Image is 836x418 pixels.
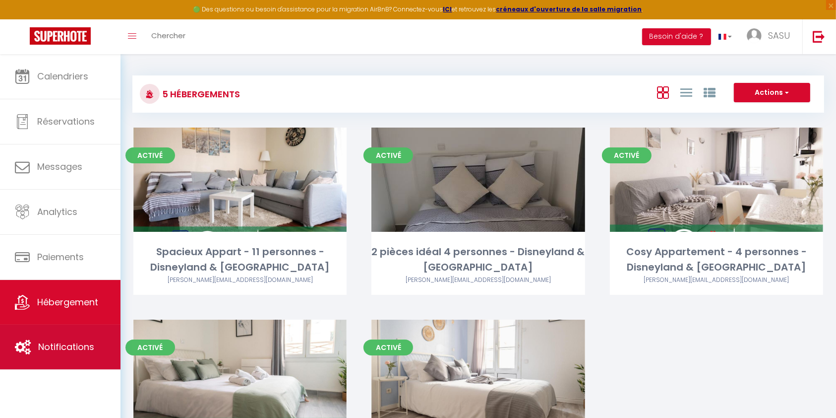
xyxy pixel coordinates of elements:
[363,340,413,355] span: Activé
[813,30,825,43] img: logout
[160,83,240,105] h3: 5 Hébergements
[747,28,762,43] img: ...
[657,84,669,100] a: Vue en Box
[125,147,175,163] span: Activé
[610,244,823,276] div: Cosy Appartement - 4 personnes - Disneyland & [GEOGRAPHIC_DATA]
[125,340,175,355] span: Activé
[133,244,347,276] div: Spacieux Appart - 11 personnes - Disneyland & [GEOGRAPHIC_DATA]
[371,244,585,276] div: 2 pièces idéal 4 personnes - Disneyland & [GEOGRAPHIC_DATA]
[8,4,38,34] button: Ouvrir le widget de chat LiveChat
[704,84,716,100] a: Vue par Groupe
[680,84,692,100] a: Vue en Liste
[363,147,413,163] span: Activé
[37,206,77,218] span: Analytics
[37,115,95,128] span: Réservations
[37,160,82,173] span: Messages
[38,341,94,353] span: Notifications
[30,27,91,45] img: Super Booking
[443,5,452,13] a: ICI
[37,251,84,263] span: Paiements
[610,276,823,285] div: Airbnb
[133,276,347,285] div: Airbnb
[144,19,193,54] a: Chercher
[768,29,790,42] span: SASU
[739,19,802,54] a: ... SASU
[642,28,711,45] button: Besoin d'aide ?
[371,276,585,285] div: Airbnb
[151,30,185,41] span: Chercher
[496,5,642,13] a: créneaux d'ouverture de la salle migration
[37,70,88,82] span: Calendriers
[734,83,810,103] button: Actions
[602,147,652,163] span: Activé
[37,296,98,308] span: Hébergement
